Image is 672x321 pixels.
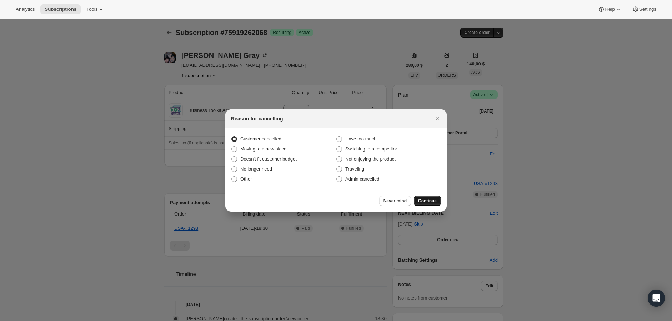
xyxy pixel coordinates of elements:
button: Subscriptions [40,4,81,14]
button: Settings [628,4,661,14]
button: Analytics [11,4,39,14]
span: Customer cancelled [240,136,281,142]
span: Settings [639,6,656,12]
span: Subscriptions [45,6,76,12]
span: Tools [86,6,97,12]
button: Help [593,4,626,14]
span: Continue [418,198,437,204]
span: Not enjoying the product [345,156,396,162]
span: Switching to a competitor [345,146,397,152]
span: Have too much [345,136,376,142]
span: Admin cancelled [345,176,379,182]
div: Open Intercom Messenger [648,290,665,307]
span: Never mind [383,198,407,204]
span: No longer need [240,166,272,172]
button: Cerrar [432,114,442,124]
span: Doesn't fit customer budget [240,156,297,162]
h2: Reason for cancelling [231,115,283,122]
span: Analytics [16,6,35,12]
span: Help [605,6,615,12]
span: Traveling [345,166,364,172]
span: Moving to a new place [240,146,286,152]
button: Continue [414,196,441,206]
button: Tools [82,4,109,14]
button: Never mind [379,196,411,206]
span: Other [240,176,252,182]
